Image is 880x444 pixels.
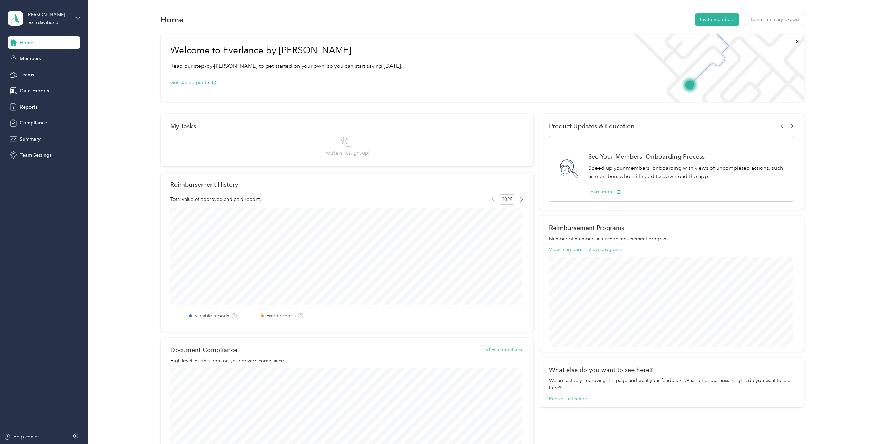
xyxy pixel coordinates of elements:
[20,71,34,78] span: Teams
[195,312,229,320] label: Variable reports
[27,11,70,18] div: [PERSON_NAME][EMAIL_ADDRESS][PERSON_NAME][DOMAIN_NAME]
[20,103,37,111] span: Reports
[20,87,49,94] span: Data Exports
[486,346,524,353] button: View compliance
[20,136,41,143] span: Summary
[745,13,804,26] button: Team summary export
[588,246,622,253] button: View programs
[549,395,587,403] button: Request a feature
[170,181,238,188] h2: Reimbursement History
[170,62,402,71] p: Read our step-by-[PERSON_NAME] to get started on your own, so you can start saving [DATE].
[170,45,402,56] h1: Welcome to Everlance by [PERSON_NAME]
[549,235,794,242] p: Number of members in each reimbursement program.
[27,21,59,25] div: Team dashboard
[170,122,523,130] div: My Tasks
[170,346,237,353] h2: Document Compliance
[4,433,39,441] button: Help center
[170,79,216,86] button: Get started guide
[266,312,296,320] label: Fixed reports
[20,55,41,62] span: Members
[20,119,47,127] span: Compliance
[549,246,582,253] button: View members
[626,34,803,102] img: Welcome to everlance
[588,153,787,160] h1: See Your Members' Onboarding Process
[588,164,787,181] p: Speed up your members' onboarding with views of uncompleted actions, such as members who still ne...
[499,194,515,205] span: 2025
[20,151,52,159] span: Team Settings
[161,16,184,23] h1: Home
[588,188,621,195] button: Learn more
[841,405,880,444] iframe: Everlance-gr Chat Button Frame
[20,39,33,46] span: Home
[325,149,369,157] span: You’re all caught up!
[170,357,523,364] p: High level insights from on your driver’s compliance.
[549,224,794,231] h2: Reimbursement Programs
[549,366,794,373] div: What else do you want to see here?
[549,122,635,130] span: Product Updates & Education
[549,377,794,391] div: We are actively improving this page and want your feedback. What other business insights do you w...
[170,196,261,203] span: Total value of approved and paid reports
[695,13,739,26] button: Invite members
